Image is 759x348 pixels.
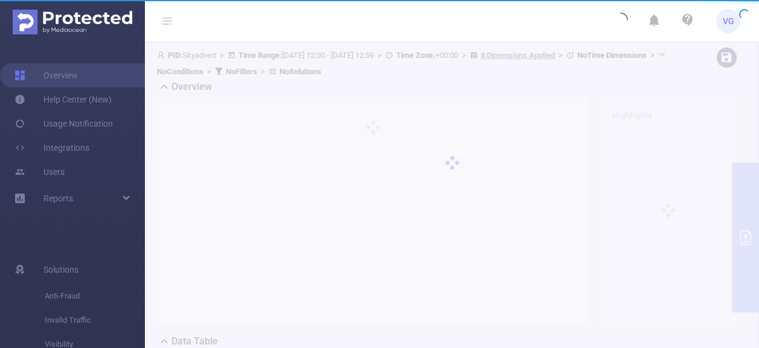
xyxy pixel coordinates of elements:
[45,308,145,332] span: Invalid Traffic
[43,194,73,203] span: Reports
[14,160,65,184] a: Users
[14,87,112,112] a: Help Center (New)
[14,112,113,136] a: Usage Notification
[43,258,78,282] span: Solutions
[45,284,145,308] span: Anti-Fraud
[14,136,89,160] a: Integrations
[14,63,78,87] a: Overview
[13,10,132,34] img: Protected Media
[43,186,73,210] a: Reports
[613,13,628,30] i: icon: loading
[723,9,734,33] span: VG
